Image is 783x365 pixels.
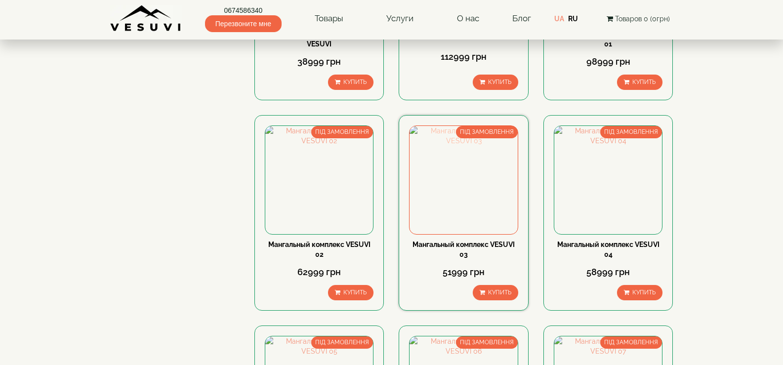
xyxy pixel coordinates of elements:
span: Купить [488,289,511,296]
a: О нас [447,7,489,30]
button: Товаров 0 (0грн) [604,13,673,24]
a: UA [554,15,564,23]
span: Купить [632,79,656,85]
a: Мангальный комплекс VESUVI 02 [268,241,371,258]
button: Купить [617,75,662,90]
a: Блог [512,13,531,23]
span: Купить [632,289,656,296]
button: Купить [473,75,518,90]
div: 38999 грн [265,55,373,68]
span: ПІД ЗАМОВЛЕННЯ [311,336,373,349]
img: Завод VESUVI [110,5,182,32]
a: Товары [305,7,353,30]
button: Купить [473,285,518,300]
a: Мангальный комплекс VESUVI 03 [412,241,515,258]
button: Купить [617,285,662,300]
span: Купить [488,79,511,85]
span: Купить [343,289,367,296]
span: ПІД ЗАМОВЛЕННЯ [600,336,662,349]
span: ПІД ЗАМОВЛЕННЯ [456,126,518,138]
img: Мангальный комплекс VESUVI 03 [410,126,517,234]
span: ПІД ЗАМОВЛЕННЯ [311,126,373,138]
span: Перезвоните мне [205,15,282,32]
div: 62999 грн [265,266,373,279]
div: 58999 грн [554,266,662,279]
img: Мангальный комплекс VESUVI 04 [554,126,662,234]
span: Товаров 0 (0грн) [615,15,670,23]
a: RU [568,15,578,23]
div: 98999 грн [554,55,662,68]
a: Услуги [376,7,423,30]
a: Мангальный комплекс VESUVI 04 [557,241,659,258]
button: Купить [328,285,373,300]
img: Мангальный комплекс VESUVI 02 [265,126,373,234]
div: 51999 грн [409,266,518,279]
button: Купить [328,75,373,90]
span: ПІД ЗАМОВЛЕННЯ [456,336,518,349]
a: 0674586340 [205,5,282,15]
span: Купить [343,79,367,85]
div: 112999 грн [409,50,518,63]
span: ПІД ЗАМОВЛЕННЯ [600,126,662,138]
